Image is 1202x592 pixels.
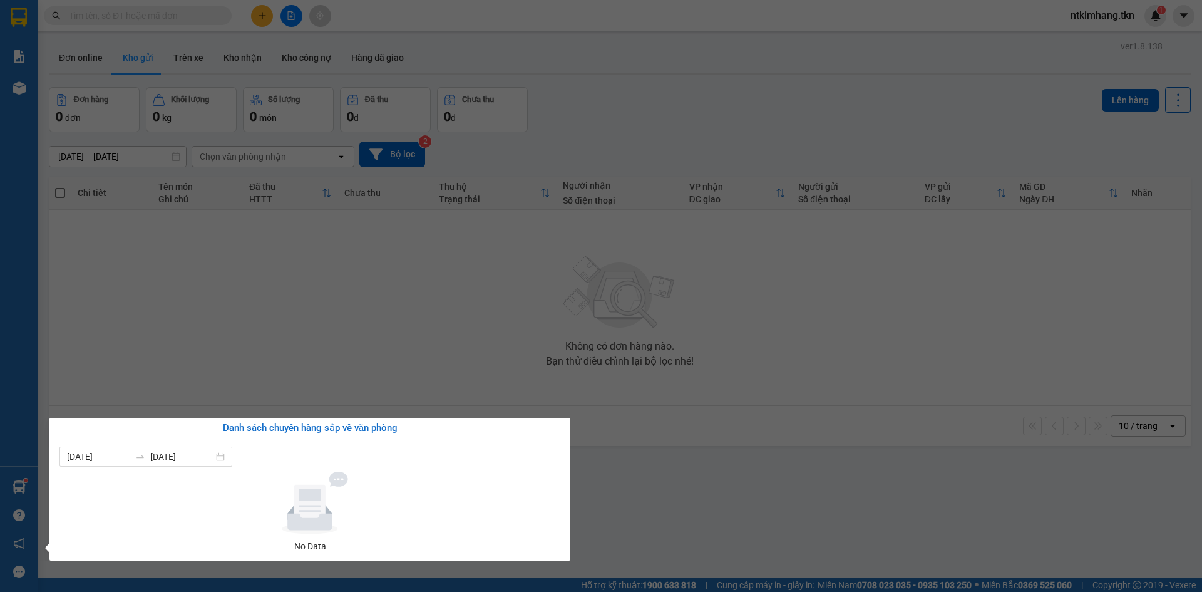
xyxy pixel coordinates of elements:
input: Đến ngày [150,450,213,464]
input: Từ ngày [67,450,130,464]
div: No Data [64,539,555,553]
div: Danh sách chuyến hàng sắp về văn phòng [59,421,560,436]
span: to [135,452,145,462]
span: swap-right [135,452,145,462]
